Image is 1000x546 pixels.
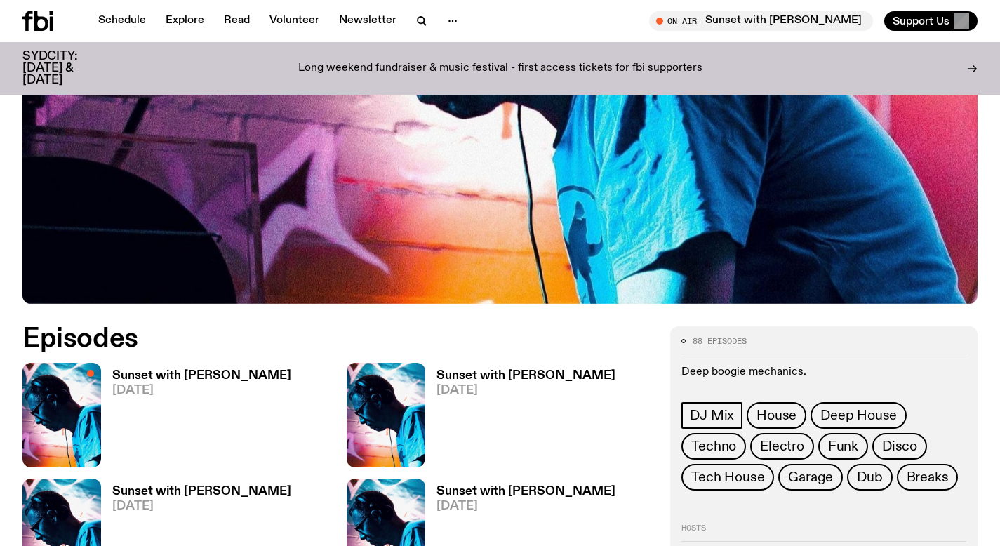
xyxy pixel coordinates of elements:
h3: Sunset with [PERSON_NAME] [112,370,291,382]
span: 88 episodes [693,338,747,345]
a: Dub [847,464,892,491]
img: Simon Caldwell stands side on, looking downwards. He has headphones on. Behind him is a brightly ... [22,363,101,467]
a: House [747,402,806,429]
span: Breaks [907,470,949,485]
span: Deep House [820,408,897,423]
a: Volunteer [261,11,328,31]
a: Breaks [897,464,959,491]
h3: Sunset with [PERSON_NAME] [436,370,615,382]
span: Garage [788,470,833,485]
h3: SYDCITY: [DATE] & [DATE] [22,51,112,86]
button: Support Us [884,11,978,31]
a: Explore [157,11,213,31]
span: Support Us [893,15,949,27]
span: Tech House [691,470,764,485]
h2: Episodes [22,326,653,352]
span: [DATE] [436,385,615,397]
a: Deep House [811,402,907,429]
p: Long weekend fundraiser & music festival - first access tickets for fbi supporters [298,62,702,75]
a: Newsletter [331,11,405,31]
h2: Hosts [681,524,966,541]
h3: Sunset with [PERSON_NAME] [436,486,615,498]
button: On AirSunset with [PERSON_NAME] [649,11,873,31]
a: Sunset with [PERSON_NAME][DATE] [101,370,291,467]
p: Deep boogie mechanics. [681,366,966,379]
a: Funk [818,433,868,460]
span: DJ Mix [690,408,734,423]
a: DJ Mix [681,402,742,429]
a: Tech House [681,464,774,491]
a: Disco [872,433,927,460]
a: Schedule [90,11,154,31]
span: [DATE] [436,500,615,512]
h3: Sunset with [PERSON_NAME] [112,486,291,498]
span: [DATE] [112,385,291,397]
a: Electro [750,433,814,460]
span: Electro [760,439,804,454]
a: Garage [778,464,843,491]
span: Techno [691,439,736,454]
a: Read [215,11,258,31]
span: Dub [857,470,882,485]
span: [DATE] [112,500,291,512]
a: Techno [681,433,746,460]
a: Sunset with [PERSON_NAME][DATE] [425,370,615,467]
img: Simon Caldwell stands side on, looking downwards. He has headphones on. Behind him is a brightly ... [347,363,425,467]
span: House [756,408,796,423]
span: Disco [882,439,917,454]
span: Funk [828,439,858,454]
